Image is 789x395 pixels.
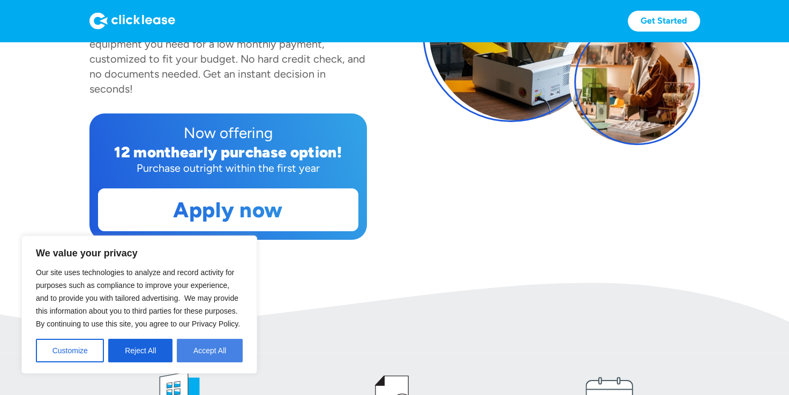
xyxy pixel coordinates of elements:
button: Accept All [177,339,243,362]
div: 12 month [114,143,180,161]
button: Customize [36,339,104,362]
p: We value your privacy [36,247,243,260]
a: Apply now [99,189,358,231]
img: Logo [89,12,175,29]
span: Our site uses technologies to analyze and record activity for purposes such as compliance to impr... [36,268,240,328]
a: Get Started [628,11,700,32]
div: Purchase outright within the first year [98,161,358,176]
div: Now offering [98,122,358,143]
div: early purchase option! [180,143,342,161]
div: We value your privacy [21,236,257,374]
div: has partnered with Clicklease to help you get the equipment you need for a low monthly payment, c... [89,22,365,95]
button: Reject All [108,339,172,362]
